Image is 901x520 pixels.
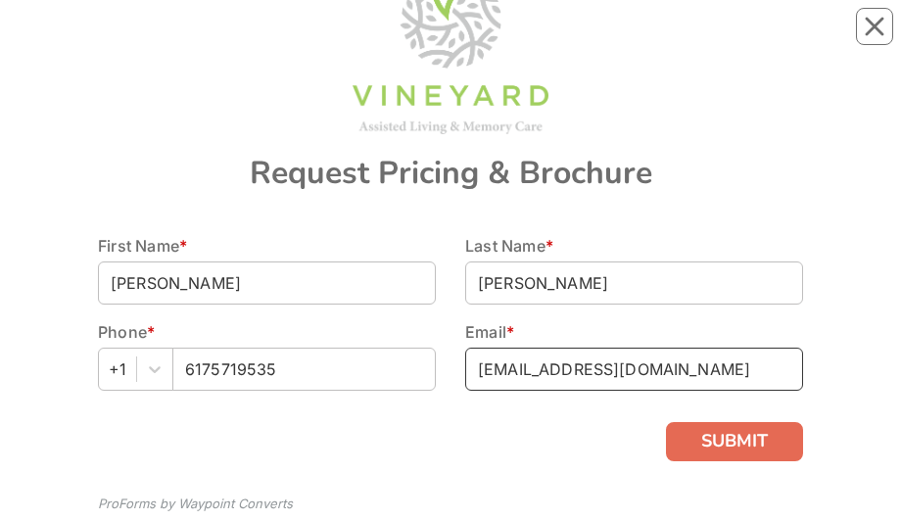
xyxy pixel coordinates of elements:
button: Close [856,8,893,45]
button: SUBMIT [666,422,803,461]
span: First Name [98,236,179,256]
span: Phone [98,322,147,342]
span: Email [465,322,506,342]
div: Request Pricing & Brochure [98,158,803,189]
span: Last Name [465,236,545,256]
div: ProForms by Waypoint Converts [98,495,293,514]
